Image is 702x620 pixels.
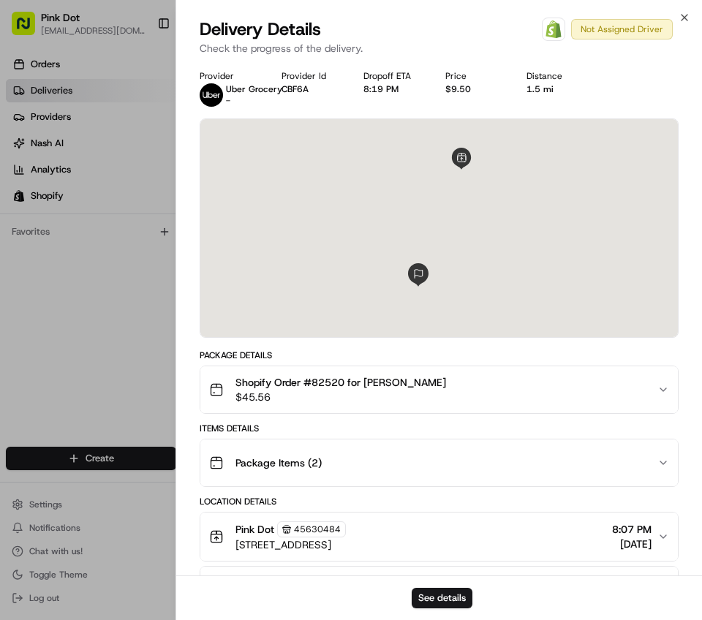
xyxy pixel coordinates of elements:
[235,455,322,470] span: Package Items ( 2 )
[200,83,223,107] img: uber-new-logo.jpeg
[200,496,679,507] div: Location Details
[526,83,597,95] div: 1.5 mi
[542,18,565,41] a: Shopify
[200,18,321,41] span: Delivery Details
[235,375,446,390] span: Shopify Order #82520 for [PERSON_NAME]
[612,537,652,551] span: [DATE]
[200,70,270,82] div: Provider
[363,70,434,82] div: Dropoff ETA
[412,588,472,608] button: See details
[526,70,597,82] div: Distance
[235,537,346,552] span: [STREET_ADDRESS]
[445,83,516,95] div: $9.50
[200,439,678,486] button: Package Items (2)
[282,70,352,82] div: Provider Id
[235,390,446,404] span: $45.56
[445,70,516,82] div: Price
[200,423,679,434] div: Items Details
[200,349,679,361] div: Package Details
[363,83,434,95] div: 8:19 PM
[226,83,282,95] span: Uber Grocery
[282,83,309,95] button: CBF6A
[200,41,679,56] p: Check the progress of the delivery.
[294,523,341,535] span: 45630484
[545,20,562,38] img: Shopify
[226,95,230,107] span: -
[612,522,652,537] span: 8:07 PM
[235,522,274,537] span: Pink Dot
[200,366,678,413] button: Shopify Order #82520 for [PERSON_NAME]$45.56
[200,513,678,561] button: Pink Dot45630484[STREET_ADDRESS]8:07 PM[DATE]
